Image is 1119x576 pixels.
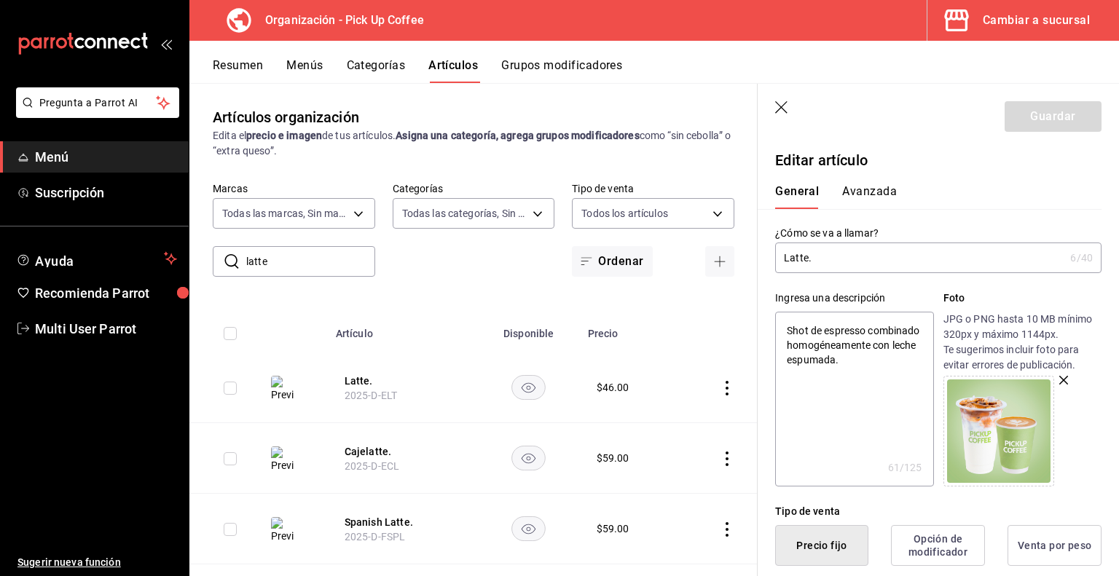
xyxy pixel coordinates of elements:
[581,206,668,221] span: Todos los artículos
[720,451,734,466] button: actions
[16,87,179,118] button: Pregunta a Parrot AI
[775,184,819,209] button: General
[501,58,622,83] button: Grupos modificadores
[271,446,294,473] img: Preview
[479,306,579,352] th: Disponible
[511,516,546,541] button: availability-product
[345,515,461,529] button: edit-product-location
[579,306,678,352] th: Precio
[345,374,461,388] button: edit-product-location
[35,250,158,267] span: Ayuda
[213,58,1119,83] div: navigation tabs
[271,376,294,402] img: Preview
[10,106,179,121] a: Pregunta a Parrot AI
[222,206,348,221] span: Todas las marcas, Sin marca
[1008,525,1102,566] button: Venta por peso
[396,130,639,141] strong: Asigna una categoría, agrega grupos modificadores
[345,444,461,459] button: edit-product-location
[286,58,323,83] button: Menús
[572,184,734,194] label: Tipo de venta
[720,522,734,537] button: actions
[345,390,398,401] span: 2025-D-ELT
[213,58,263,83] button: Resumen
[35,183,177,202] span: Suscripción
[572,246,652,277] button: Ordenar
[35,147,177,167] span: Menú
[775,149,1102,171] p: Editar artículo
[35,319,177,339] span: Multi User Parrot
[775,504,1102,519] div: Tipo de venta
[345,531,406,543] span: 2025-D-FSPL
[246,130,322,141] strong: precio e imagen
[720,381,734,395] button: actions
[775,228,1102,238] label: ¿Cómo se va a llamar?
[254,12,424,29] h3: Organización - Pick Up Coffee
[775,525,868,566] button: Precio fijo
[35,283,177,303] span: Recomienda Parrot
[891,525,985,566] button: Opción de modificador
[1070,250,1093,265] div: 6 /40
[160,38,172,50] button: open_drawer_menu
[888,460,922,475] div: 61 /125
[597,521,629,536] div: $ 59.00
[597,451,629,465] div: $ 59.00
[39,95,157,111] span: Pregunta a Parrot AI
[983,10,1090,31] div: Cambiar a sucursal
[17,555,177,570] span: Sugerir nueva función
[213,128,734,159] div: Edita el de tus artículos. como “sin cebolla” o “extra queso”.
[597,380,629,395] div: $ 46.00
[775,291,933,306] div: Ingresa una descripción
[327,306,479,352] th: Artículo
[345,460,400,472] span: 2025-D-ECL
[943,312,1102,373] p: JPG o PNG hasta 10 MB mínimo 320px y máximo 1144px. Te sugerimos incluir foto para evitar errores...
[775,184,1084,209] div: navigation tabs
[428,58,478,83] button: Artículos
[246,247,375,276] input: Buscar artículo
[402,206,528,221] span: Todas las categorías, Sin categoría
[947,379,1051,483] img: Preview
[271,517,294,543] img: Preview
[213,106,359,128] div: Artículos organización
[842,184,897,209] button: Avanzada
[393,184,555,194] label: Categorías
[943,291,1102,306] p: Foto
[213,184,375,194] label: Marcas
[347,58,406,83] button: Categorías
[511,446,546,470] button: availability-product
[511,375,546,400] button: availability-product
